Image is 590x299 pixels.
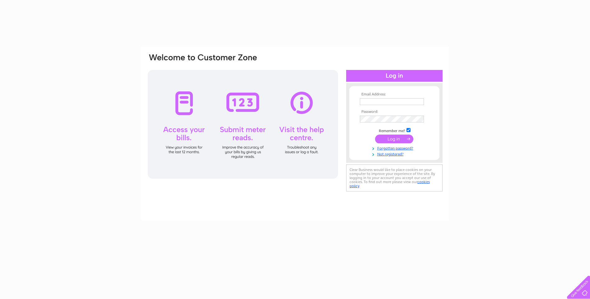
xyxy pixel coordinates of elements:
[360,145,430,151] a: Forgotten password?
[360,151,430,157] a: Not registered?
[358,127,430,133] td: Remember me?
[346,164,443,191] div: Clear Business would like to place cookies on your computer to improve your experience of the sit...
[350,180,430,188] a: cookies policy
[358,92,430,97] th: Email Address:
[375,135,413,143] input: Submit
[358,110,430,114] th: Password:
